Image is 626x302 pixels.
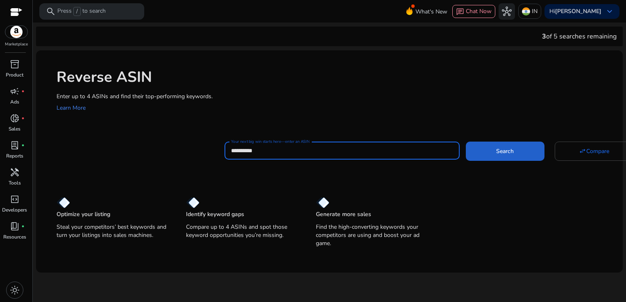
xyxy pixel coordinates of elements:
button: hub [499,3,515,20]
span: / [73,7,81,16]
span: donut_small [10,113,20,123]
span: handyman [10,167,20,177]
span: What's New [415,5,447,19]
span: hub [502,7,512,16]
span: lab_profile [10,140,20,150]
span: fiber_manual_record [21,144,25,147]
p: IN [532,4,538,18]
span: Compare [586,147,609,156]
mat-label: Your next big win starts here—enter an ASIN [231,139,309,144]
b: [PERSON_NAME] [555,7,601,15]
p: Developers [2,206,27,214]
span: book_4 [10,221,20,231]
p: Compare up to 4 ASINs and spot those keyword opportunities you’re missing. [186,223,299,239]
span: campaign [10,86,20,96]
p: Find the high-converting keywords your competitors are using and boost your ad game. [316,223,429,248]
span: Search [496,147,514,156]
p: Identify keyword gaps [186,210,244,219]
img: diamond.svg [316,197,329,208]
button: Search [466,142,544,160]
p: Generate more sales [316,210,371,219]
button: chatChat Now [452,5,495,18]
a: Learn More [57,104,86,112]
p: Sales [9,125,20,133]
p: Optimize your listing [57,210,110,219]
img: amazon.svg [5,26,27,38]
div: of 5 searches remaining [542,32,617,41]
mat-icon: swap_horiz [579,147,586,155]
p: Steal your competitors’ best keywords and turn your listings into sales machines. [57,223,170,239]
p: Reports [6,152,23,160]
span: chat [456,8,464,16]
p: Ads [10,98,19,106]
span: fiber_manual_record [21,90,25,93]
img: diamond.svg [186,197,200,208]
span: inventory_2 [10,59,20,69]
p: Resources [3,233,26,241]
p: Enter up to 4 ASINs and find their top-performing keywords. [57,92,615,101]
p: Marketplace [5,41,28,47]
span: light_mode [10,285,20,295]
p: Press to search [57,7,106,16]
span: Chat Now [466,7,492,15]
span: 3 [542,32,546,41]
p: Hi [549,9,601,14]
p: Product [6,71,23,79]
span: fiber_manual_record [21,225,25,228]
h1: Reverse ASIN [57,68,615,86]
span: code_blocks [10,194,20,204]
p: Tools [9,179,21,187]
img: diamond.svg [57,197,70,208]
img: in.svg [522,7,530,16]
span: search [46,7,56,16]
span: fiber_manual_record [21,117,25,120]
span: keyboard_arrow_down [605,7,615,16]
